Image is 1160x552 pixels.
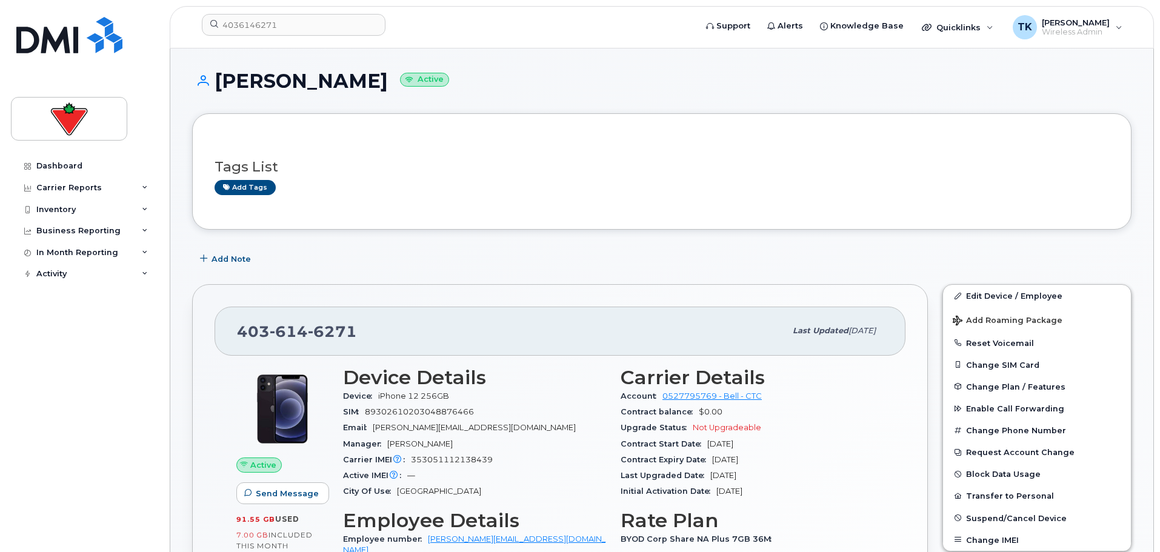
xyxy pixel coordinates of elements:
[215,159,1109,175] h3: Tags List
[256,488,319,499] span: Send Message
[699,407,722,416] span: $0.00
[373,423,576,432] span: [PERSON_NAME][EMAIL_ADDRESS][DOMAIN_NAME]
[236,530,313,550] span: included this month
[943,529,1131,551] button: Change IMEI
[236,531,268,539] span: 7.00 GB
[192,70,1132,91] h1: [PERSON_NAME]
[966,382,1065,391] span: Change Plan / Features
[621,391,662,401] span: Account
[343,487,397,496] span: City Of Use
[693,423,761,432] span: Not Upgradeable
[400,73,449,87] small: Active
[943,354,1131,376] button: Change SIM Card
[621,510,884,531] h3: Rate Plan
[407,471,415,480] span: —
[953,316,1062,327] span: Add Roaming Package
[275,514,299,524] span: used
[621,407,699,416] span: Contract balance
[212,253,251,265] span: Add Note
[343,439,387,448] span: Manager
[215,180,276,195] a: Add tags
[710,471,736,480] span: [DATE]
[943,507,1131,529] button: Suspend/Cancel Device
[343,534,428,544] span: Employee number
[621,439,707,448] span: Contract Start Date
[943,397,1131,419] button: Enable Call Forwarding
[270,322,308,341] span: 614
[246,373,319,445] img: iPhone_12.jpg
[943,485,1131,507] button: Transfer to Personal
[250,459,276,471] span: Active
[343,455,411,464] span: Carrier IMEI
[716,487,742,496] span: [DATE]
[966,513,1067,522] span: Suspend/Cancel Device
[621,534,778,544] span: BYOD Corp Share NA Plus 7GB 36M
[943,332,1131,354] button: Reset Voicemail
[848,326,876,335] span: [DATE]
[343,510,606,531] h3: Employee Details
[343,367,606,388] h3: Device Details
[793,326,848,335] span: Last updated
[237,322,357,341] span: 403
[343,471,407,480] span: Active IMEI
[308,322,357,341] span: 6271
[387,439,453,448] span: [PERSON_NAME]
[192,248,261,270] button: Add Note
[966,404,1064,413] span: Enable Call Forwarding
[343,423,373,432] span: Email
[943,376,1131,397] button: Change Plan / Features
[411,455,493,464] span: 353051112138439
[621,487,716,496] span: Initial Activation Date
[236,482,329,504] button: Send Message
[365,407,474,416] span: 89302610203048876466
[621,423,693,432] span: Upgrade Status
[943,307,1131,332] button: Add Roaming Package
[943,463,1131,485] button: Block Data Usage
[343,407,365,416] span: SIM
[707,439,733,448] span: [DATE]
[378,391,449,401] span: iPhone 12 256GB
[662,391,762,401] a: 0527795769 - Bell - CTC
[712,455,738,464] span: [DATE]
[621,471,710,480] span: Last Upgraded Date
[943,285,1131,307] a: Edit Device / Employee
[943,441,1131,463] button: Request Account Change
[343,391,378,401] span: Device
[943,419,1131,441] button: Change Phone Number
[236,515,275,524] span: 91.55 GB
[621,455,712,464] span: Contract Expiry Date
[397,487,481,496] span: [GEOGRAPHIC_DATA]
[621,367,884,388] h3: Carrier Details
